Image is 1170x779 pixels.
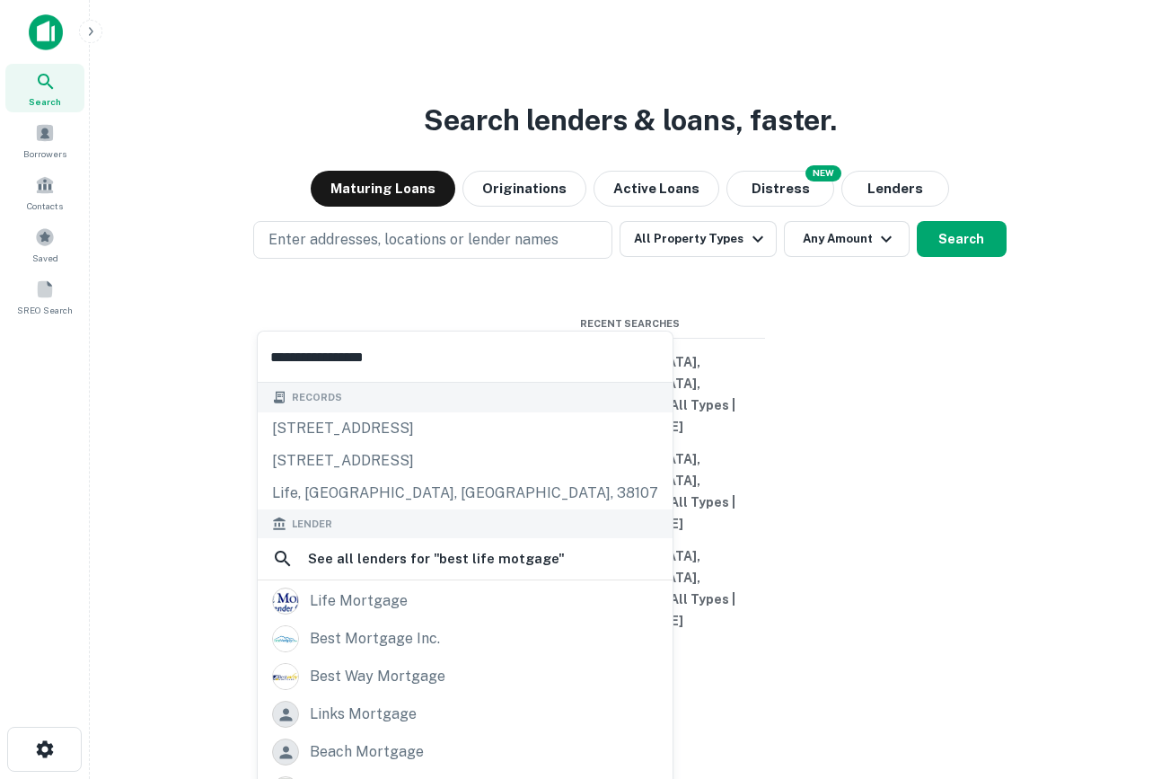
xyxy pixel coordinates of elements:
[258,445,673,477] div: [STREET_ADDRESS]
[841,171,949,207] button: Lenders
[310,663,445,690] div: best way mortgage
[258,658,673,695] a: best way mortgage
[258,412,673,445] div: [STREET_ADDRESS]
[258,620,673,658] a: best mortgage inc.
[784,221,910,257] button: Any Amount
[273,589,298,614] img: picture
[805,165,841,181] div: NEW
[310,701,417,728] div: links mortgage
[5,116,84,164] a: Borrowers
[292,390,342,405] span: Records
[292,517,332,532] span: Lender
[5,272,84,321] a: SREO Search
[258,733,673,771] a: beach mortgage
[258,582,673,620] a: life mortgage
[253,221,612,259] button: Enter addresses, locations or lender names
[258,477,673,509] div: life, [GEOGRAPHIC_DATA], [GEOGRAPHIC_DATA], 38107
[268,229,559,251] p: Enter addresses, locations or lender names
[424,99,837,142] h3: Search lenders & loans, faster.
[5,220,84,269] a: Saved
[17,303,73,317] span: SREO Search
[23,146,66,161] span: Borrowers
[308,548,565,570] h6: See all lenders for " best life motgage "
[462,171,586,207] button: Originations
[917,221,1007,257] button: Search
[273,664,298,689] img: picture
[311,171,455,207] button: Maturing Loans
[726,171,834,207] button: Search distressed loans with lien and other non-mortgage details.
[310,739,424,766] div: beach mortgage
[310,588,408,615] div: life mortgage
[5,64,84,112] a: Search
[620,221,776,257] button: All Property Types
[496,316,765,332] span: Recent Searches
[594,171,719,207] button: Active Loans
[27,199,63,213] span: Contacts
[32,251,58,265] span: Saved
[5,168,84,217] a: Contacts
[1080,635,1170,721] iframe: Chat Widget
[29,14,63,50] img: capitalize-icon.png
[273,626,298,651] img: picture
[29,94,61,109] span: Search
[258,695,673,733] a: links mortgage
[310,625,440,652] div: best mortgage inc.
